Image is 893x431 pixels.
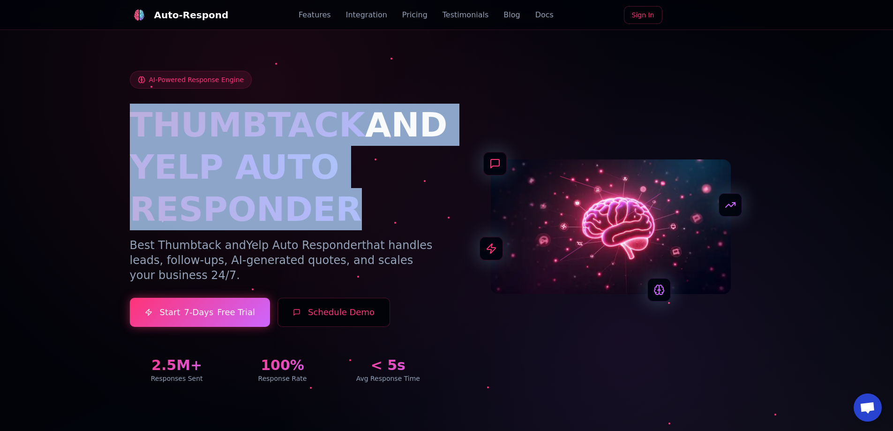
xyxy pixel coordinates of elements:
div: Avg Response Time [341,374,435,383]
a: Docs [535,9,554,21]
div: Responses Sent [130,374,224,383]
div: 2.5M+ [130,357,224,374]
span: 7-Days [184,306,213,319]
div: Response Rate [235,374,330,383]
span: THUMBTACK [130,105,365,144]
a: Pricing [402,9,428,21]
div: < 5s [341,357,435,374]
div: 100% [235,357,330,374]
a: Sign In [624,6,662,24]
button: Schedule Demo [278,298,390,327]
span: AND [365,105,448,144]
iframe: Sign in with Google Button [665,5,768,26]
img: logo.svg [134,9,145,21]
a: Start7-DaysFree Trial [130,298,270,327]
a: Blog [503,9,520,21]
h1: YELP AUTO RESPONDER [130,146,435,230]
span: AI-Powered Response Engine [149,75,244,84]
span: Yelp Auto Responder [246,239,362,252]
img: AI Neural Network Brain [491,159,731,295]
a: Features [299,9,331,21]
div: Auto-Respond [154,8,229,22]
a: Auto-Respond [130,6,229,24]
a: Open chat [854,393,882,422]
a: Integration [346,9,387,21]
a: Testimonials [443,9,489,21]
p: Best Thumbtack and that handles leads, follow-ups, AI-generated quotes, and scales your business ... [130,238,435,283]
